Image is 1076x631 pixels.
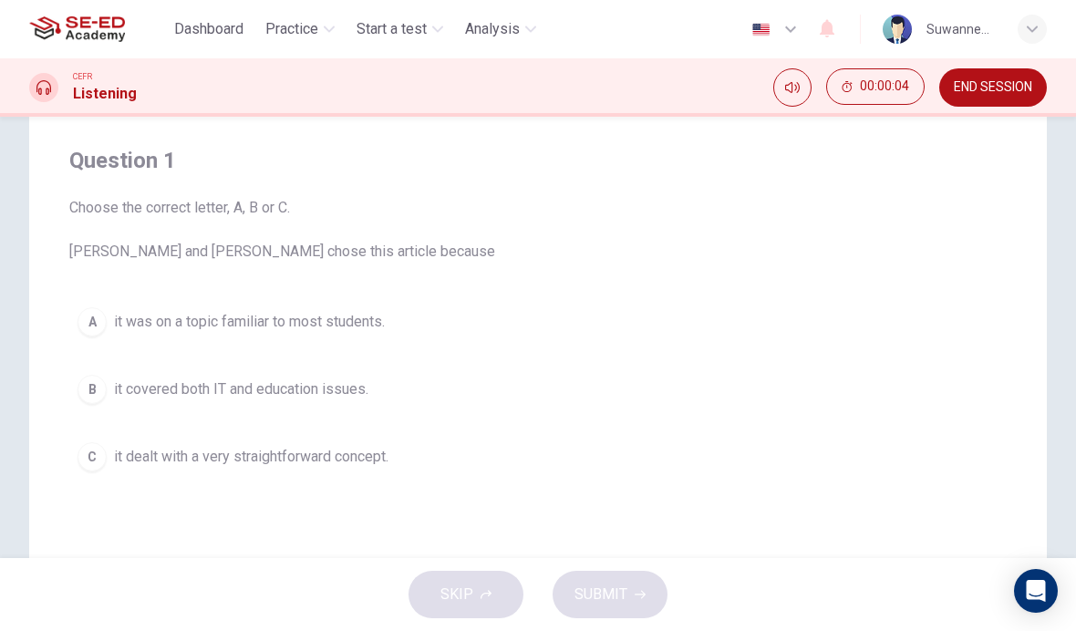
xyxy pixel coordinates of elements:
[167,13,251,46] button: Dashboard
[258,13,342,46] button: Practice
[69,146,1007,175] h4: Question 1
[114,311,385,333] span: it was on a topic familiar to most students.
[69,367,1007,412] button: Bit covered both IT and education issues.
[860,79,909,94] span: 00:00:04
[69,197,1007,263] span: Choose the correct letter, A, B or C. [PERSON_NAME] and [PERSON_NAME] chose this article because
[69,434,1007,480] button: Cit dealt with a very straightforward concept.
[826,68,925,105] button: 00:00:04
[29,11,125,47] img: SE-ED Academy logo
[939,68,1047,107] button: END SESSION
[78,442,107,471] div: C
[1014,569,1058,613] div: Open Intercom Messenger
[926,18,996,40] div: Suwannee Panalaicheewin
[954,80,1032,95] span: END SESSION
[78,375,107,404] div: B
[114,378,368,400] span: it covered both IT and education issues.
[750,23,772,36] img: en
[69,299,1007,345] button: Ait was on a topic familiar to most students.
[78,307,107,336] div: A
[349,13,450,46] button: Start a test
[883,15,912,44] img: Profile picture
[357,18,427,40] span: Start a test
[465,18,520,40] span: Analysis
[265,18,318,40] span: Practice
[114,446,388,468] span: it dealt with a very straightforward concept.
[174,18,243,40] span: Dashboard
[73,83,137,105] h1: Listening
[458,13,543,46] button: Analysis
[826,68,925,107] div: Hide
[773,68,812,107] div: Mute
[73,70,92,83] span: CEFR
[29,11,167,47] a: SE-ED Academy logo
